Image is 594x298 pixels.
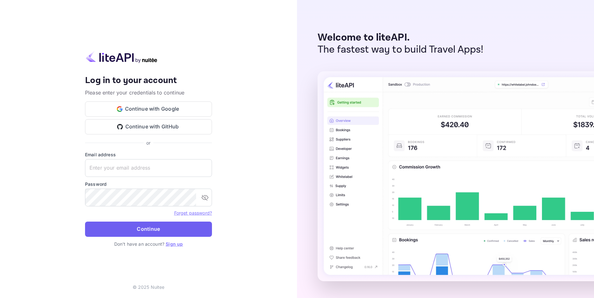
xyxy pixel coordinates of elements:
[318,44,484,56] p: The fastest way to build Travel Apps!
[174,210,212,216] a: Forget password?
[85,89,212,96] p: Please enter your credentials to continue
[85,181,212,187] label: Password
[85,75,212,86] h4: Log in to your account
[85,51,158,63] img: liteapi
[85,101,212,117] button: Continue with Google
[85,241,212,247] p: Don't have an account?
[85,151,212,158] label: Email address
[85,119,212,134] button: Continue with GitHub
[166,241,183,247] a: Sign up
[199,191,211,204] button: toggle password visibility
[146,139,150,146] p: or
[85,222,212,237] button: Continue
[318,32,484,44] p: Welcome to liteAPI.
[133,284,165,290] p: © 2025 Nuitee
[85,159,212,177] input: Enter your email address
